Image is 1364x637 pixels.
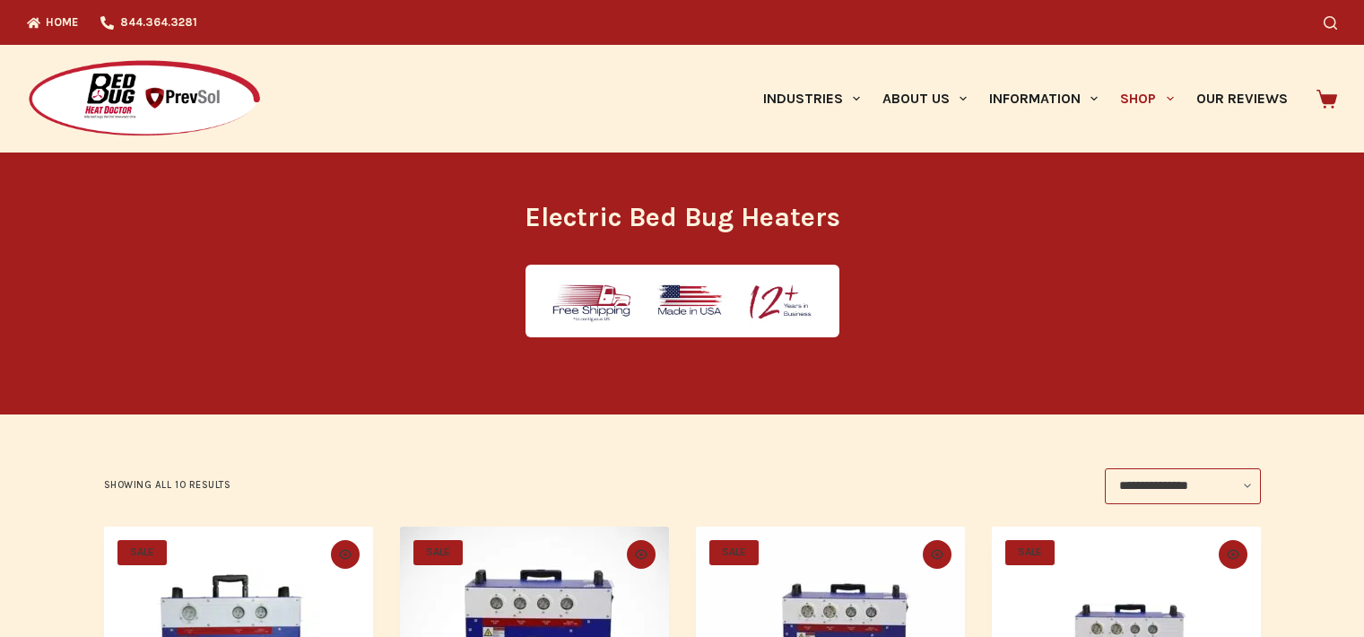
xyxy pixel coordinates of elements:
button: Quick view toggle [627,540,656,569]
a: Shop [1109,45,1185,153]
a: Industries [752,45,871,153]
span: SALE [709,540,759,565]
p: Showing all 10 results [104,477,231,493]
span: SALE [1005,540,1055,565]
a: Our Reviews [1185,45,1299,153]
h1: Electric Bed Bug Heaters [346,197,1019,238]
a: About Us [871,45,977,153]
select: Shop order [1105,468,1261,504]
span: SALE [117,540,167,565]
button: Quick view toggle [923,540,951,569]
a: Information [978,45,1109,153]
img: Prevsol/Bed Bug Heat Doctor [27,59,262,139]
span: SALE [413,540,463,565]
button: Quick view toggle [1219,540,1247,569]
nav: Primary [752,45,1299,153]
button: Search [1324,16,1337,30]
button: Quick view toggle [331,540,360,569]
